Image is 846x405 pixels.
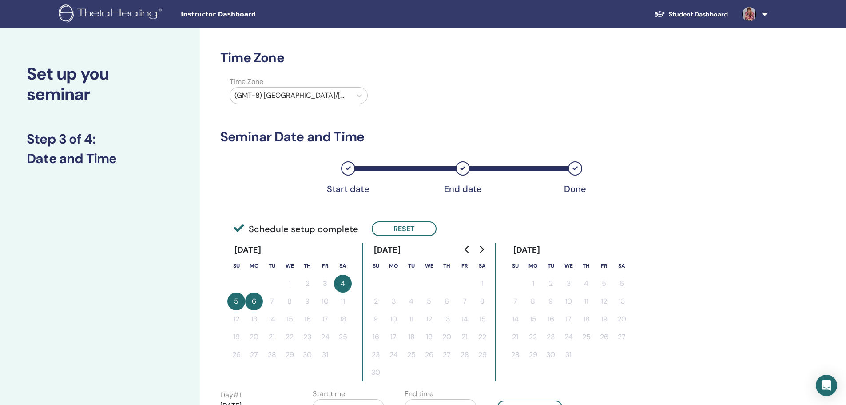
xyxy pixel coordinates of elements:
[524,293,542,310] button: 8
[220,390,241,401] label: Day # 1
[473,310,491,328] button: 15
[227,346,245,364] button: 26
[181,10,314,19] span: Instructor Dashboard
[560,293,577,310] button: 10
[542,257,560,275] th: Tuesday
[595,257,613,275] th: Friday
[473,257,491,275] th: Saturday
[263,293,281,310] button: 7
[742,7,756,21] img: default.jpg
[245,346,263,364] button: 27
[595,293,613,310] button: 12
[334,257,352,275] th: Saturday
[613,257,631,275] th: Saturday
[385,310,402,328] button: 10
[27,151,173,167] h3: Date and Time
[281,310,298,328] button: 15
[59,4,165,24] img: logo.png
[560,346,577,364] button: 31
[420,293,438,310] button: 5
[506,346,524,364] button: 28
[224,76,373,87] label: Time Zone
[367,243,408,257] div: [DATE]
[577,328,595,346] button: 25
[334,275,352,293] button: 4
[524,346,542,364] button: 29
[316,293,334,310] button: 10
[316,257,334,275] th: Friday
[227,310,245,328] button: 12
[263,310,281,328] button: 14
[560,257,577,275] th: Wednesday
[506,293,524,310] button: 7
[595,328,613,346] button: 26
[405,389,433,399] label: End time
[220,129,686,145] h3: Seminar Date and Time
[245,328,263,346] button: 20
[542,346,560,364] button: 30
[420,328,438,346] button: 19
[456,257,473,275] th: Friday
[655,10,665,18] img: graduation-cap-white.svg
[524,257,542,275] th: Monday
[298,328,316,346] button: 23
[385,257,402,275] th: Monday
[542,275,560,293] button: 2
[227,257,245,275] th: Sunday
[560,310,577,328] button: 17
[313,389,345,399] label: Start time
[281,293,298,310] button: 8
[613,275,631,293] button: 6
[560,275,577,293] button: 3
[227,243,269,257] div: [DATE]
[316,346,334,364] button: 31
[560,328,577,346] button: 24
[326,184,370,194] div: Start date
[420,346,438,364] button: 26
[281,257,298,275] th: Wednesday
[542,293,560,310] button: 9
[506,257,524,275] th: Sunday
[402,346,420,364] button: 25
[524,310,542,328] button: 15
[281,275,298,293] button: 1
[316,275,334,293] button: 3
[577,257,595,275] th: Thursday
[298,275,316,293] button: 2
[595,275,613,293] button: 5
[334,293,352,310] button: 11
[542,328,560,346] button: 23
[473,275,491,293] button: 1
[385,328,402,346] button: 17
[316,328,334,346] button: 24
[298,310,316,328] button: 16
[441,184,485,194] div: End date
[234,222,358,236] span: Schedule setup complete
[367,364,385,381] button: 30
[577,275,595,293] button: 4
[334,310,352,328] button: 18
[402,310,420,328] button: 11
[473,328,491,346] button: 22
[334,328,352,346] button: 25
[298,346,316,364] button: 30
[385,293,402,310] button: 3
[367,346,385,364] button: 23
[506,243,548,257] div: [DATE]
[227,293,245,310] button: 5
[506,328,524,346] button: 21
[613,328,631,346] button: 27
[367,293,385,310] button: 2
[456,328,473,346] button: 21
[263,257,281,275] th: Tuesday
[27,64,173,104] h2: Set up you seminar
[298,257,316,275] th: Thursday
[613,310,631,328] button: 20
[281,346,298,364] button: 29
[281,328,298,346] button: 22
[473,346,491,364] button: 29
[816,375,837,396] div: Open Intercom Messenger
[438,257,456,275] th: Thursday
[245,293,263,310] button: 6
[524,275,542,293] button: 1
